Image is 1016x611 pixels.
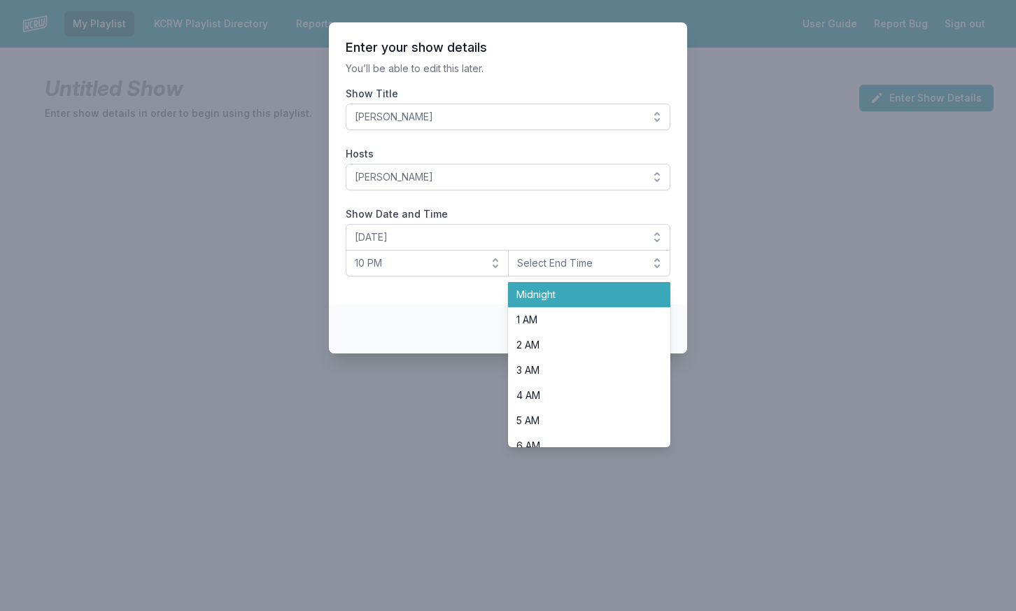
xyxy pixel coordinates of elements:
button: Select End Time [508,250,671,276]
span: [PERSON_NAME] [355,170,642,184]
button: 10 PM [346,250,509,276]
span: Midnight [516,288,646,302]
span: [PERSON_NAME] [355,110,642,124]
legend: Show Date and Time [346,207,448,221]
span: 6 AM [516,439,646,453]
span: 1 AM [516,313,646,327]
span: 10 PM [355,256,480,270]
button: [PERSON_NAME] [346,104,670,130]
button: [PERSON_NAME] [346,164,670,190]
span: 4 AM [516,388,646,402]
span: [DATE] [355,230,642,244]
span: Select End Time [517,256,642,270]
label: Hosts [346,147,670,161]
button: [DATE] [346,224,670,251]
label: Show Title [346,87,670,101]
p: You’ll be able to edit this later. [346,62,670,76]
span: 5 AM [516,414,646,428]
span: 2 AM [516,338,646,352]
header: Enter your show details [346,39,670,56]
span: 3 AM [516,363,646,377]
